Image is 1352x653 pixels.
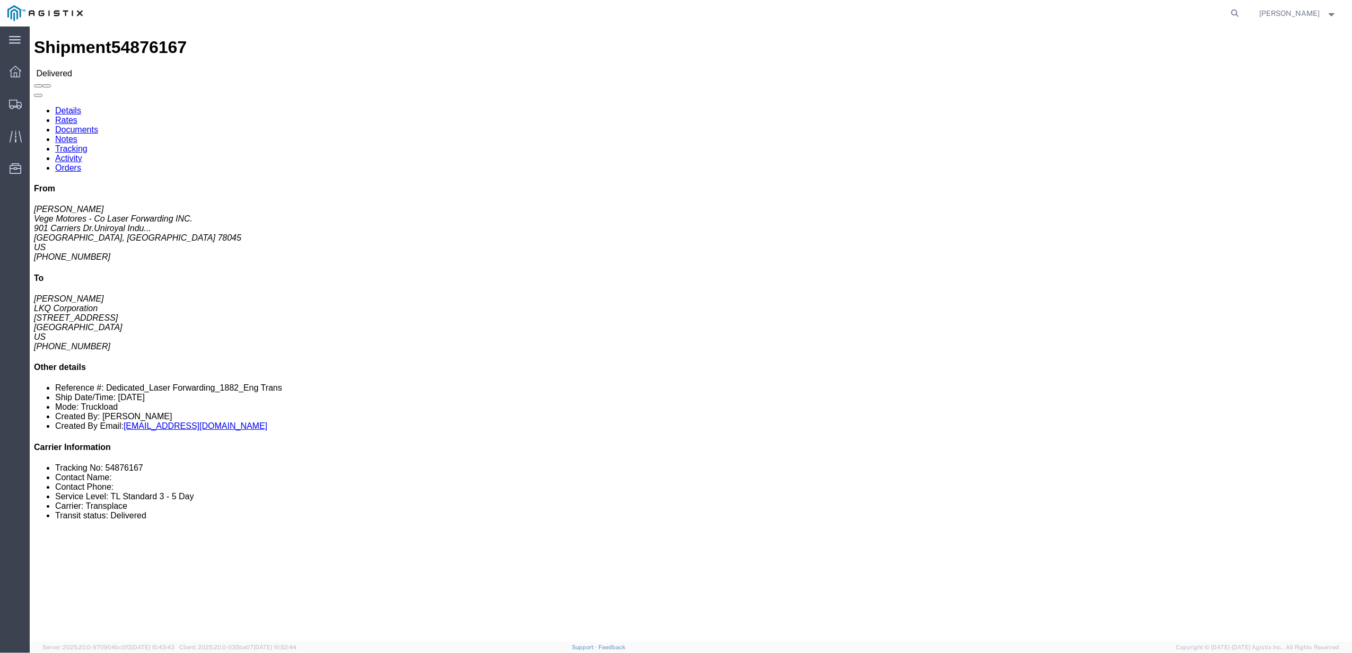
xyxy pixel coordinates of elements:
iframe: FS Legacy Container [30,27,1352,642]
span: Copyright © [DATE]-[DATE] Agistix Inc., All Rights Reserved [1176,643,1339,652]
a: Support [572,644,598,650]
span: [DATE] 10:43:43 [132,644,175,650]
span: Client: 2025.20.0-035ba07 [179,644,296,650]
span: [DATE] 10:52:44 [254,644,296,650]
button: [PERSON_NAME] [1259,7,1338,20]
span: Server: 2025.20.0-970904bc0f3 [42,644,175,650]
a: Feedback [598,644,625,650]
span: Jorge Hinojosa [1260,7,1320,19]
img: logo [7,5,83,21]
